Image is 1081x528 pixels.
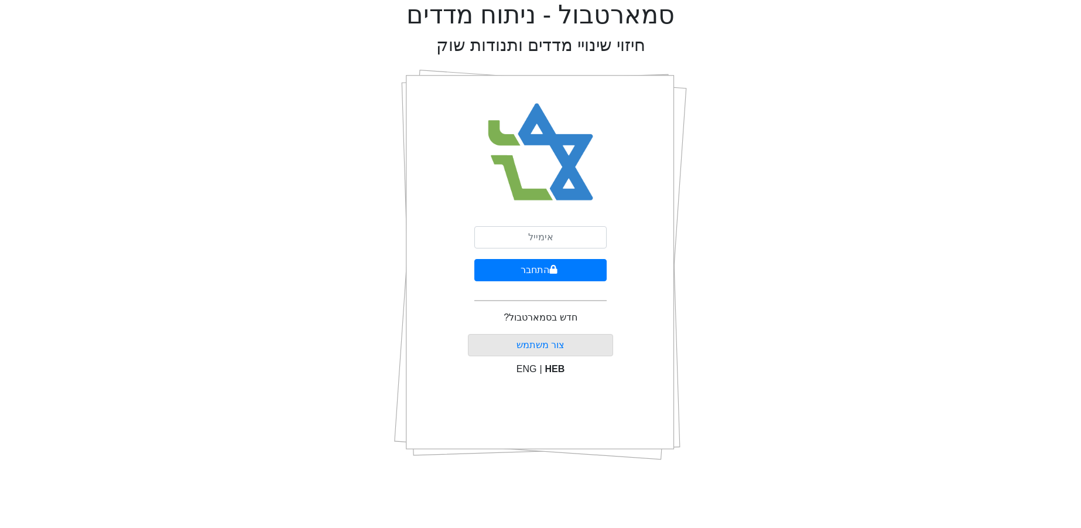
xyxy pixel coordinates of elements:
[474,259,607,281] button: התחבר
[516,340,565,350] a: צור משתמש
[474,226,607,248] input: אימייל
[516,364,537,374] span: ENG
[504,311,577,325] p: חדש בסמארטבול?
[539,364,542,374] span: |
[477,88,604,217] img: Smart Bull
[436,35,645,56] h2: חיזוי שינויי מדדים ותנודות שוק
[545,364,565,374] span: HEB
[468,334,614,356] button: צור משתמש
